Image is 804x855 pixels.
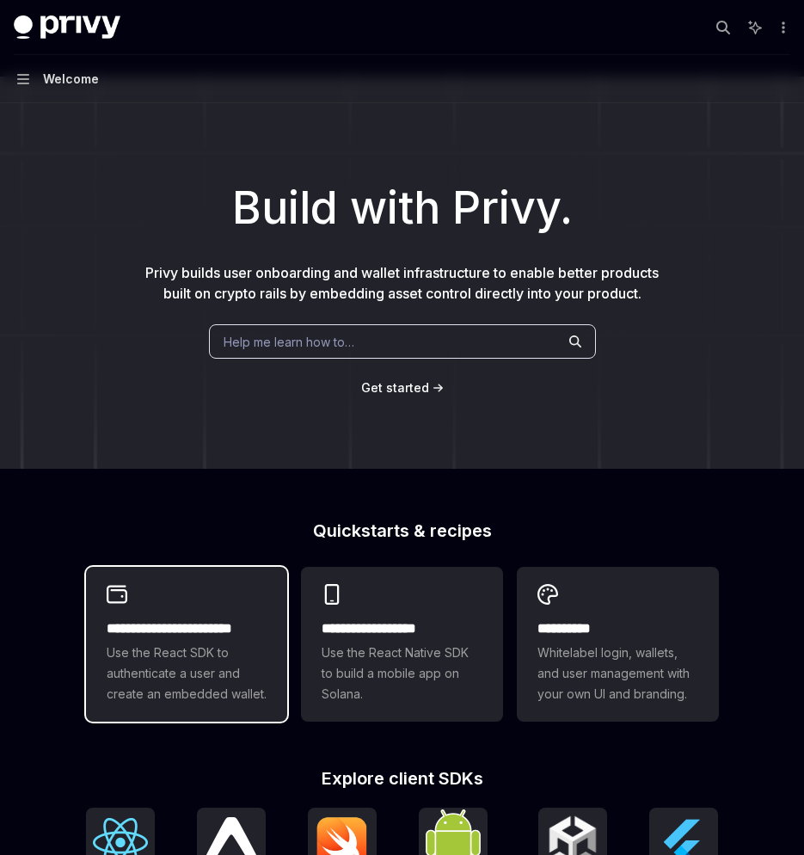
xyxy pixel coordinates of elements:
h1: Build with Privy. [28,175,776,242]
span: Use the React Native SDK to build a mobile app on Solana. [322,643,482,704]
span: Help me learn how to… [224,333,354,351]
span: Privy builds user onboarding and wallet infrastructure to enable better products built on crypto ... [145,264,659,302]
span: Whitelabel login, wallets, and user management with your own UI and branding. [537,643,698,704]
span: Use the React SDK to authenticate a user and create an embedded wallet. [107,643,267,704]
div: Welcome [43,69,99,89]
span: Get started [361,380,429,395]
h2: Quickstarts & recipes [86,522,719,539]
button: More actions [773,15,790,40]
a: **** **** **** ***Use the React Native SDK to build a mobile app on Solana. [301,567,503,722]
h2: Explore client SDKs [86,770,719,787]
a: Get started [361,379,429,397]
a: **** *****Whitelabel login, wallets, and user management with your own UI and branding. [517,567,719,722]
img: dark logo [14,15,120,40]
